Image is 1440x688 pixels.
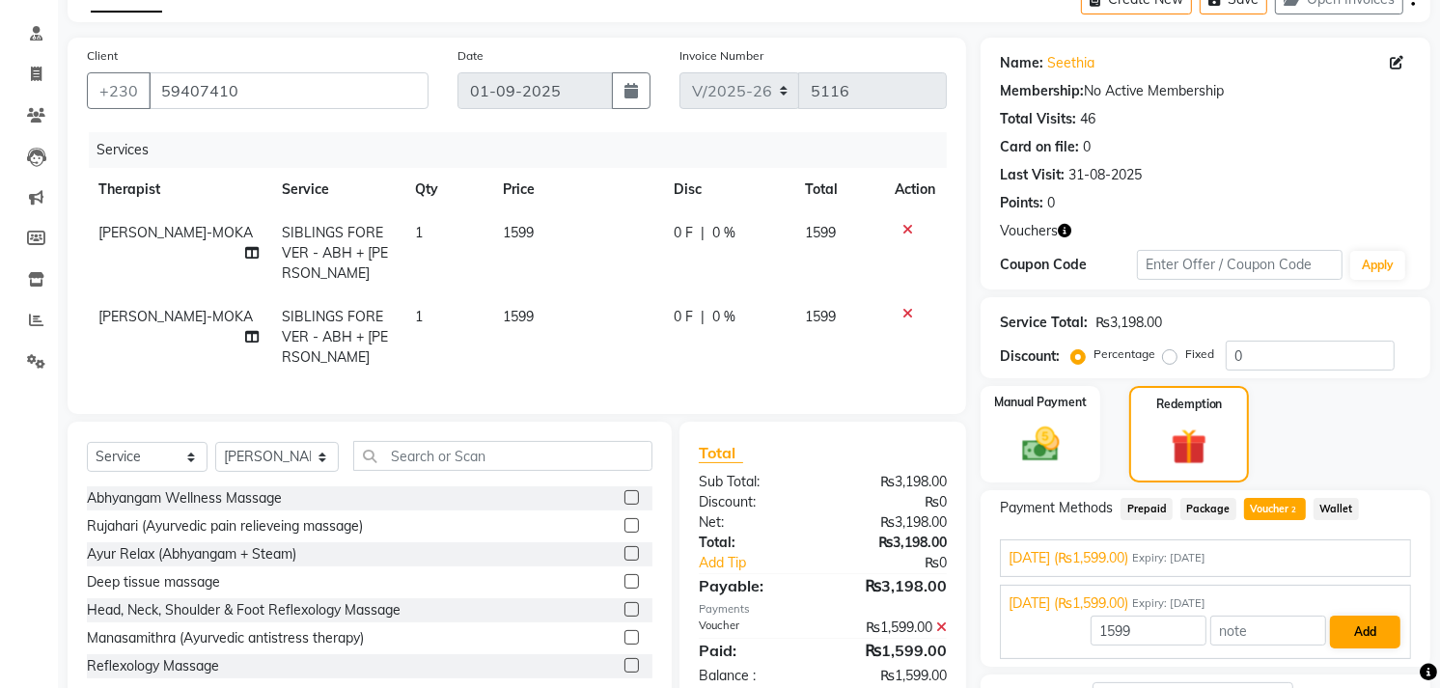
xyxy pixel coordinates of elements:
[1000,81,1411,101] div: No Active Membership
[87,572,220,592] div: Deep tissue massage
[283,308,389,366] span: SIBLINGS FOREVER - ABH + [PERSON_NAME]
[712,223,735,243] span: 0 %
[823,574,962,597] div: ₨3,198.00
[1156,396,1223,413] label: Redemption
[1132,595,1205,612] span: Expiry: [DATE]
[1011,423,1071,466] img: _cash.svg
[684,553,846,573] a: Add Tip
[1000,81,1084,101] div: Membership:
[1350,251,1405,280] button: Apply
[701,223,705,243] span: |
[1288,505,1299,516] span: 2
[846,553,962,573] div: ₨0
[823,639,962,662] div: ₨1,599.00
[87,600,401,620] div: Head, Neck, Shoulder & Foot Reflexology Massage
[1091,616,1206,646] input: Amount
[1009,548,1128,568] span: [DATE] (₨1,599.00)
[679,47,763,65] label: Invoice Number
[823,472,962,492] div: ₨3,198.00
[712,307,735,327] span: 0 %
[662,168,793,211] th: Disc
[415,224,423,241] span: 1
[457,47,484,65] label: Date
[684,666,823,686] div: Balance :
[1080,109,1095,129] div: 46
[87,656,219,676] div: Reflexology Massage
[1121,498,1173,520] span: Prepaid
[701,307,705,327] span: |
[674,307,693,327] span: 0 F
[87,488,282,509] div: Abhyangam Wellness Massage
[1000,193,1043,213] div: Points:
[1000,137,1079,157] div: Card on file:
[994,394,1087,411] label: Manual Payment
[87,47,118,65] label: Client
[98,308,253,325] span: [PERSON_NAME]-MOKA
[793,168,883,211] th: Total
[883,168,947,211] th: Action
[1000,498,1113,518] span: Payment Methods
[1160,425,1218,469] img: _gift.svg
[415,308,423,325] span: 1
[823,533,962,553] div: ₨3,198.00
[353,441,652,471] input: Search or Scan
[823,618,962,638] div: ₨1,599.00
[674,223,693,243] span: 0 F
[1132,550,1205,566] span: Expiry: [DATE]
[684,533,823,553] div: Total:
[1180,498,1236,520] span: Package
[684,618,823,638] div: Voucher
[98,224,253,241] span: [PERSON_NAME]-MOKA
[1137,250,1343,280] input: Enter Offer / Coupon Code
[1047,193,1055,213] div: 0
[1330,616,1400,648] button: Add
[271,168,403,211] th: Service
[1000,313,1088,333] div: Service Total:
[87,516,363,537] div: Rujahari (Ayurvedic pain relieveing massage)
[503,224,534,241] span: 1599
[89,132,961,168] div: Services
[1068,165,1142,185] div: 31-08-2025
[805,224,836,241] span: 1599
[1094,345,1155,363] label: Percentage
[87,628,364,648] div: Manasamithra (Ayurvedic antistress therapy)
[503,308,534,325] span: 1599
[699,601,947,618] div: Payments
[684,472,823,492] div: Sub Total:
[1210,616,1326,646] input: note
[403,168,492,211] th: Qty
[699,443,743,463] span: Total
[1185,345,1214,363] label: Fixed
[1009,593,1128,614] span: [DATE] (₨1,599.00)
[1000,221,1058,241] span: Vouchers
[1000,53,1043,73] div: Name:
[684,574,823,597] div: Payable:
[805,308,836,325] span: 1599
[1000,346,1060,367] div: Discount:
[684,639,823,662] div: Paid:
[283,224,389,282] span: SIBLINGS FOREVER - ABH + [PERSON_NAME]
[1000,165,1065,185] div: Last Visit:
[87,544,296,564] div: Ayur Relax (Abhyangam + Steam)
[149,72,429,109] input: Search by Name/Mobile/Email/Code
[1047,53,1094,73] a: Seethia
[1244,498,1306,520] span: Voucher
[87,72,151,109] button: +230
[87,168,271,211] th: Therapist
[823,512,962,533] div: ₨3,198.00
[823,492,962,512] div: ₨0
[684,512,823,533] div: Net:
[491,168,662,211] th: Price
[1314,498,1359,520] span: Wallet
[1083,137,1091,157] div: 0
[1095,313,1162,333] div: ₨3,198.00
[823,666,962,686] div: ₨1,599.00
[684,492,823,512] div: Discount:
[1000,255,1137,275] div: Coupon Code
[1000,109,1076,129] div: Total Visits:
